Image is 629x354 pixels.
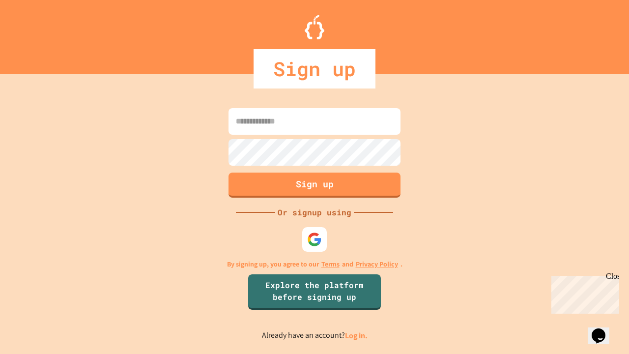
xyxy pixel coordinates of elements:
[254,49,375,88] div: Sign up
[227,259,402,269] p: By signing up, you agree to our and .
[356,259,398,269] a: Privacy Policy
[588,315,619,344] iframe: chat widget
[248,274,381,310] a: Explore the platform before signing up
[547,272,619,314] iframe: chat widget
[229,173,400,198] button: Sign up
[305,15,324,39] img: Logo.svg
[4,4,68,62] div: Chat with us now!Close
[262,329,368,342] p: Already have an account?
[275,206,354,218] div: Or signup using
[307,232,322,247] img: google-icon.svg
[345,330,368,341] a: Log in.
[321,259,340,269] a: Terms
